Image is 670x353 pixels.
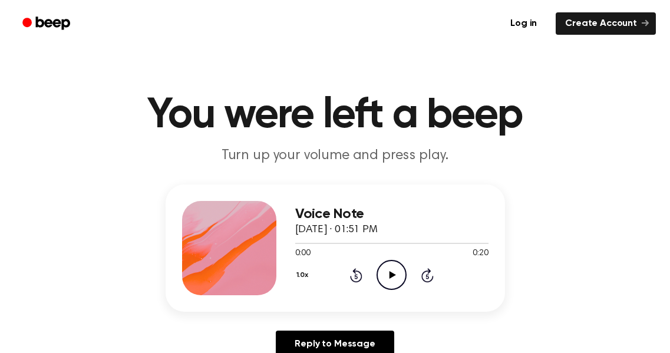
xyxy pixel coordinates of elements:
h1: You were left a beep [34,94,637,137]
button: 1.0x [295,265,313,285]
span: [DATE] · 01:51 PM [295,225,378,235]
span: 0:00 [295,248,311,260]
a: Beep [14,12,81,35]
h3: Voice Note [295,206,489,222]
p: Turn up your volume and press play. [109,146,562,166]
span: 0:20 [473,248,488,260]
a: Create Account [556,12,656,35]
a: Log in [499,10,549,37]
